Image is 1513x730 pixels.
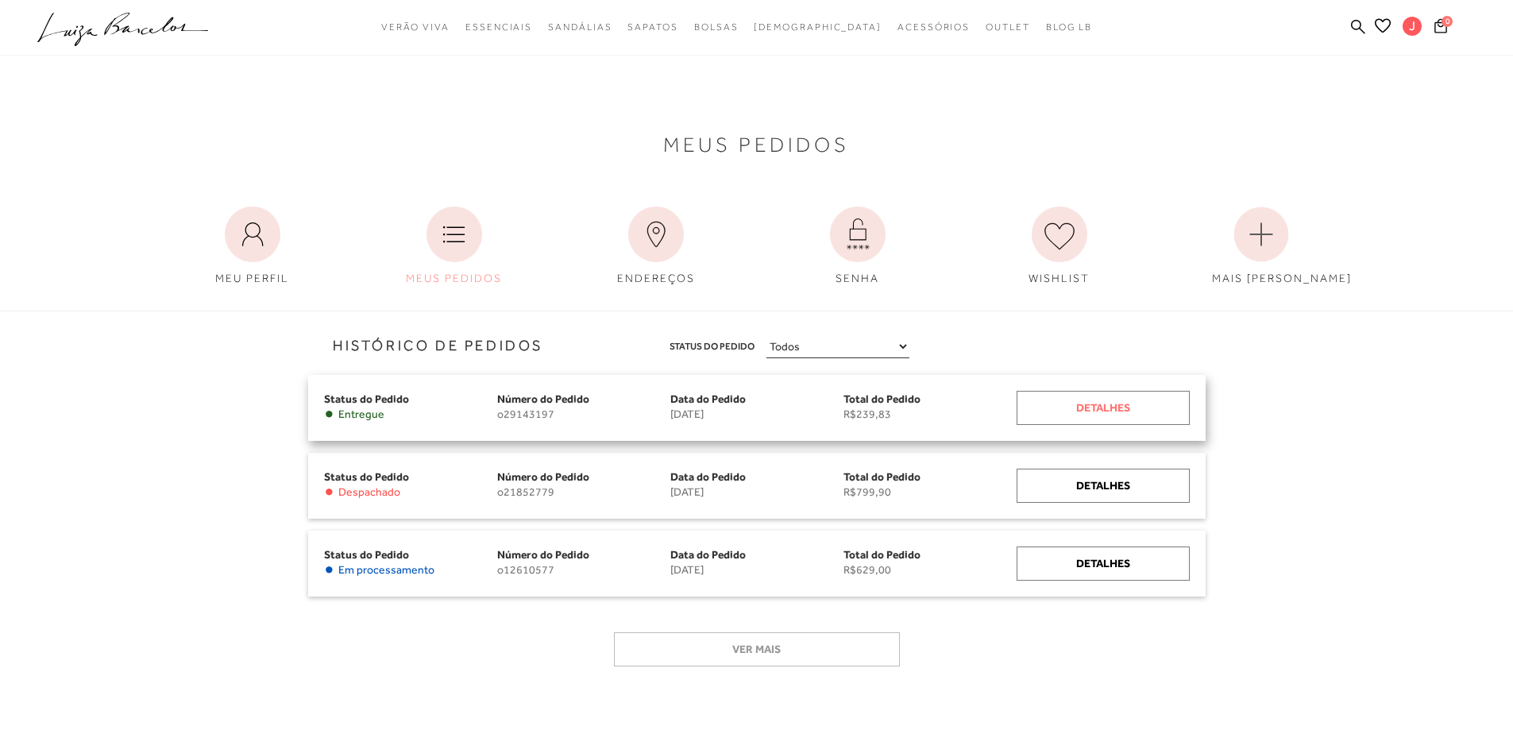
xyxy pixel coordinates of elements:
span: Número do Pedido [497,548,589,561]
span: BLOG LB [1046,21,1092,33]
a: noSubCategoriesText [465,13,532,42]
button: J [1395,16,1430,41]
span: Total do Pedido [843,392,921,405]
span: R$629,00 [843,563,1017,577]
span: • [324,563,334,577]
span: o12610577 [497,563,670,577]
a: noSubCategoriesText [627,13,677,42]
span: Total do Pedido [843,548,921,561]
span: Número do Pedido [497,392,589,405]
span: MEUS PEDIDOS [406,272,502,284]
a: noSubCategoriesText [897,13,970,42]
span: Entregue [338,407,384,421]
a: noSubCategoriesText [986,13,1030,42]
span: 0 [1442,16,1453,27]
span: Status do Pedido [324,392,409,405]
span: Data do Pedido [670,392,746,405]
a: Detalhes [1017,469,1190,503]
button: Ver mais [614,632,900,666]
span: WISHLIST [1029,272,1090,284]
span: Sandálias [548,21,612,33]
a: noSubCategoriesText [694,13,739,42]
span: MEU PERFIL [215,272,289,284]
span: [DEMOGRAPHIC_DATA] [754,21,882,33]
span: [DATE] [670,563,843,577]
span: SENHA [836,272,879,284]
span: Total do Pedido [843,470,921,483]
span: MAIS [PERSON_NAME] [1212,272,1352,284]
a: noSubCategoriesText [381,13,450,42]
a: ENDEREÇOS [595,199,717,295]
span: o29143197 [497,407,670,421]
span: Número do Pedido [497,470,589,483]
a: noSubCategoriesText [548,13,612,42]
a: SENHA [797,199,919,295]
a: MAIS [PERSON_NAME] [1200,199,1322,295]
span: Despachado [338,485,400,499]
span: Status do Pedido [670,338,755,355]
a: WISHLIST [998,199,1121,295]
span: J [1403,17,1422,36]
span: Em processamento [338,563,434,577]
span: • [324,407,334,421]
span: R$799,90 [843,485,1017,499]
span: Verão Viva [381,21,450,33]
a: noSubCategoriesText [754,13,882,42]
span: Meus Pedidos [663,137,850,153]
h3: Histórico de Pedidos [12,335,543,357]
a: MEU PERFIL [191,199,314,295]
span: R$239,83 [843,407,1017,421]
span: Sapatos [627,21,677,33]
a: Detalhes [1017,547,1190,581]
span: [DATE] [670,407,843,421]
a: BLOG LB [1046,13,1092,42]
span: Essenciais [465,21,532,33]
span: Acessórios [897,21,970,33]
span: [DATE] [670,485,843,499]
span: o21852779 [497,485,670,499]
a: Detalhes [1017,391,1190,425]
span: Bolsas [694,21,739,33]
span: Outlet [986,21,1030,33]
span: Data do Pedido [670,548,746,561]
button: 0 [1430,17,1452,39]
span: Status do Pedido [324,548,409,561]
span: Data do Pedido [670,470,746,483]
span: ENDEREÇOS [617,272,695,284]
a: MEUS PEDIDOS [393,199,515,295]
span: Status do Pedido [324,470,409,483]
span: • [324,485,334,499]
